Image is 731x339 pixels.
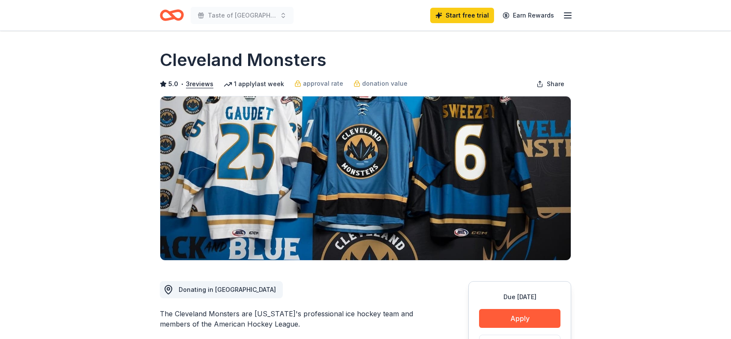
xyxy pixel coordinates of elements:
span: 5.0 [168,79,178,89]
span: • [181,81,184,87]
a: Start free trial [430,8,494,23]
div: Due [DATE] [479,292,560,302]
span: Donating in [GEOGRAPHIC_DATA] [179,286,276,293]
a: Earn Rewards [497,8,559,23]
h1: Cleveland Monsters [160,48,327,72]
span: approval rate [303,78,343,89]
a: approval rate [294,78,343,89]
a: Home [160,5,184,25]
div: 1 apply last week [224,79,284,89]
img: Image for Cleveland Monsters [160,96,571,260]
div: The Cleveland Monsters are [US_STATE]'s professional ice hockey team and members of the American ... [160,309,427,329]
span: Taste of [GEOGRAPHIC_DATA] [208,10,276,21]
button: Apply [479,309,560,328]
span: donation value [362,78,407,89]
button: 3reviews [186,79,213,89]
span: Share [547,79,564,89]
button: Share [530,75,571,93]
a: donation value [354,78,407,89]
button: Taste of [GEOGRAPHIC_DATA] [191,7,294,24]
